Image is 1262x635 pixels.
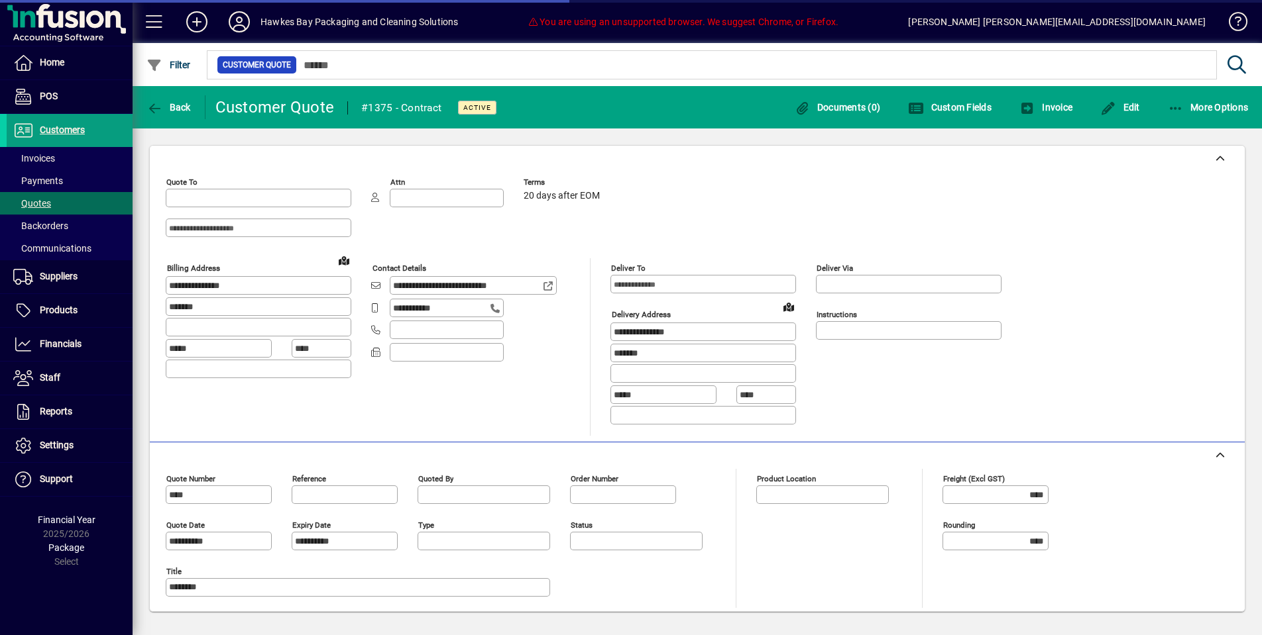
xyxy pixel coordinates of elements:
mat-label: Type [418,520,434,529]
mat-label: Expiry date [292,520,331,529]
mat-label: Quoted by [418,473,453,483]
div: [PERSON_NAME] [PERSON_NAME][EMAIL_ADDRESS][DOMAIN_NAME] [908,11,1206,32]
a: Support [7,463,133,496]
mat-label: Reference [292,473,326,483]
mat-label: Deliver To [611,264,646,273]
span: Customer Quote [223,58,291,72]
span: Reports [40,406,72,416]
button: Documents (0) [791,95,884,119]
a: Invoices [7,147,133,170]
mat-label: Quote number [166,473,215,483]
a: Communications [7,237,133,260]
span: 20 days after EOM [524,191,600,201]
span: Customers [40,124,85,135]
div: Customer Quote [215,97,335,118]
a: Staff [7,362,133,395]
a: Suppliers [7,260,133,293]
span: Invoices [13,153,55,164]
a: View on map [333,250,355,271]
span: Terms [524,178,603,187]
app-page-header-button: Back [133,95,205,119]
span: You are using an unsupported browser. We suggest Chrome, or Firefox. [528,17,838,27]
button: Invoice [1016,95,1076,119]
span: Invoice [1019,102,1072,113]
button: Custom Fields [905,95,995,119]
a: Financials [7,328,133,361]
button: Back [143,95,194,119]
span: Filter [146,60,191,70]
span: Edit [1100,102,1140,113]
a: Products [7,294,133,327]
a: View on map [778,296,799,317]
span: Staff [40,372,60,383]
a: Reports [7,395,133,428]
a: POS [7,80,133,113]
mat-label: Freight (excl GST) [943,473,1005,483]
a: Quotes [7,192,133,215]
span: Back [146,102,191,113]
mat-label: Title [166,566,182,575]
span: Financials [40,338,82,349]
a: Backorders [7,215,133,237]
a: Home [7,46,133,79]
span: Home [40,57,64,68]
span: Products [40,305,78,315]
mat-label: Rounding [943,520,975,529]
mat-label: Product location [757,473,816,483]
span: Documents (0) [794,102,880,113]
span: More Options [1168,102,1249,113]
mat-label: Quote To [166,177,198,187]
span: Communications [13,243,91,254]
span: Quotes [13,198,51,209]
a: Knowledge Base [1219,3,1245,46]
span: Custom Fields [908,102,992,113]
span: Active [463,103,491,112]
span: Package [48,542,84,553]
span: Settings [40,440,74,450]
mat-label: Order number [571,473,618,483]
a: Settings [7,429,133,462]
a: Payments [7,170,133,192]
div: #1375 - Contract [361,97,441,119]
mat-label: Status [571,520,593,529]
button: Filter [143,53,194,77]
mat-label: Deliver via [817,264,853,273]
span: Suppliers [40,271,78,281]
mat-label: Attn [390,177,405,187]
span: Backorders [13,220,68,231]
mat-label: Quote date [166,520,205,529]
span: Financial Year [38,514,95,525]
span: POS [40,91,58,101]
button: Add [176,10,218,34]
span: Payments [13,175,63,186]
button: More Options [1165,95,1252,119]
button: Profile [218,10,260,34]
button: Edit [1097,95,1143,119]
div: Hawkes Bay Packaging and Cleaning Solutions [260,11,459,32]
span: Support [40,473,73,484]
mat-label: Instructions [817,310,857,319]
